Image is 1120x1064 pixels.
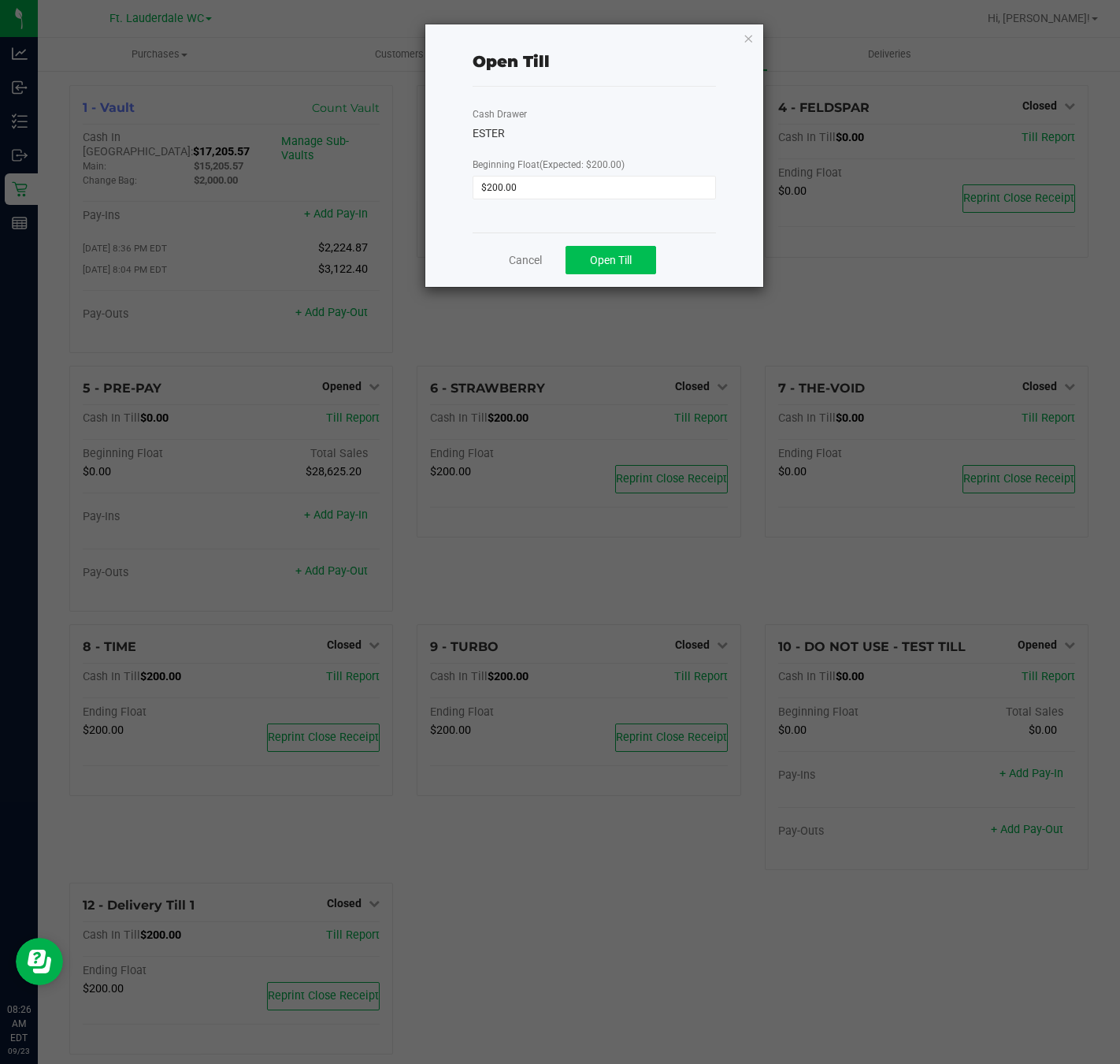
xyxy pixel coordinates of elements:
[540,159,625,170] span: (Expected: $200.00)
[16,938,63,985] iframe: Resource center
[509,252,542,269] a: Cancel
[566,246,656,274] button: Open Till
[473,159,625,170] span: Beginning Float
[473,107,527,121] label: Cash Drawer
[473,50,550,73] div: Open Till
[473,125,716,142] div: ESTER
[590,254,632,266] span: Open Till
